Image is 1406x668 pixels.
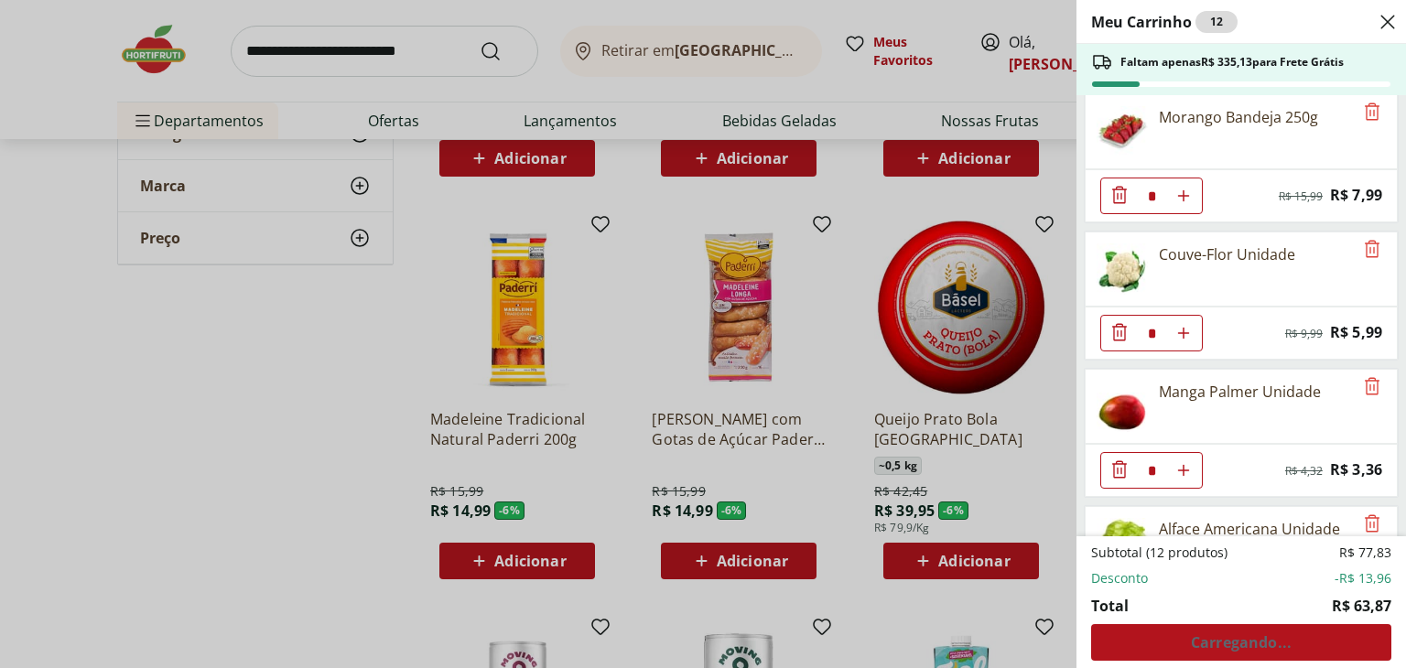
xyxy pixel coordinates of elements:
[1361,239,1383,261] button: Remove
[1279,189,1323,204] span: R$ 15,99
[1101,452,1138,489] button: Diminuir Quantidade
[1330,183,1382,208] span: R$ 7,99
[1091,11,1238,33] h2: Meu Carrinho
[1138,178,1165,213] input: Quantidade Atual
[1335,569,1391,587] span: -R$ 13,96
[1332,595,1391,617] span: R$ 63,87
[1285,464,1323,479] span: R$ 4,32
[1120,55,1344,70] span: Faltam apenas R$ 335,13 para Frete Grátis
[1165,452,1202,489] button: Aumentar Quantidade
[1361,513,1383,535] button: Remove
[1330,458,1382,482] span: R$ 3,36
[1097,243,1148,295] img: Couve-Flor Unidade
[1159,381,1321,403] div: Manga Palmer Unidade
[1361,376,1383,398] button: Remove
[1339,544,1391,562] span: R$ 77,83
[1165,315,1202,351] button: Aumentar Quantidade
[1159,106,1318,128] div: Morango Bandeja 250g
[1159,243,1295,265] div: Couve-Flor Unidade
[1159,518,1340,540] div: Alface Americana Unidade
[1285,327,1323,341] span: R$ 9,99
[1138,453,1165,488] input: Quantidade Atual
[1195,11,1238,33] div: 12
[1330,320,1382,345] span: R$ 5,99
[1097,106,1148,157] img: Morango Bandeja 250g
[1091,544,1228,562] span: Subtotal (12 produtos)
[1097,518,1148,569] img: Alface Americana Unidade
[1101,315,1138,351] button: Diminuir Quantidade
[1101,178,1138,214] button: Diminuir Quantidade
[1091,595,1129,617] span: Total
[1165,178,1202,214] button: Aumentar Quantidade
[1097,381,1148,432] img: Manga Palmer Unidade
[1091,569,1148,587] span: Desconto
[1138,316,1165,350] input: Quantidade Atual
[1361,102,1383,124] button: Remove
